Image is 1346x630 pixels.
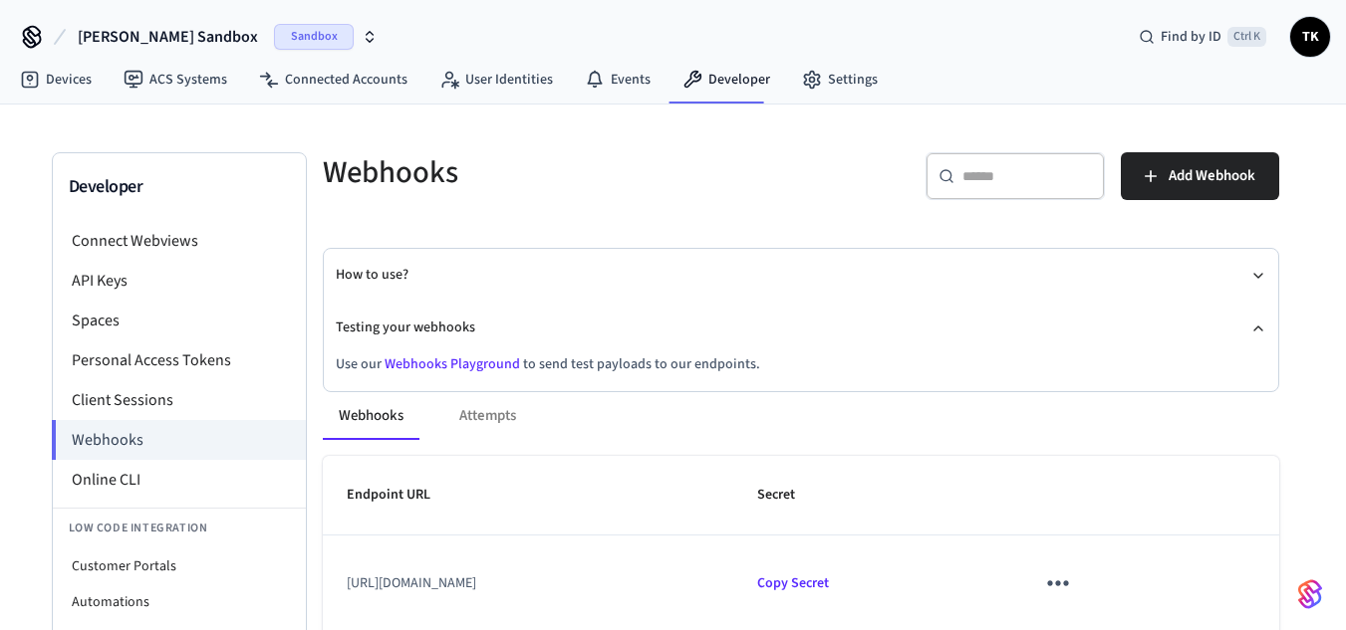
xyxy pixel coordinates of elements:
[53,301,306,340] li: Spaces
[53,380,306,420] li: Client Sessions
[1121,152,1279,200] button: Add Webhook
[53,221,306,261] li: Connect Webviews
[78,25,258,49] span: [PERSON_NAME] Sandbox
[108,62,243,98] a: ACS Systems
[52,420,306,460] li: Webhooks
[69,173,290,201] h3: Developer
[1298,578,1322,610] img: SeamLogoGradient.69752ec5.svg
[757,480,821,511] span: Secret
[4,62,108,98] a: Devices
[323,152,789,193] h5: Webhooks
[323,392,1279,440] div: ant example
[667,62,786,98] a: Developer
[336,354,1266,375] p: Use our to send test payloads to our endpoints.
[336,302,1266,354] button: Testing your webhooks
[336,249,1266,302] button: How to use?
[1169,163,1255,189] span: Add Webhook
[1123,19,1282,55] div: Find by IDCtrl K
[53,548,306,584] li: Customer Portals
[347,480,456,511] span: Endpoint URL
[336,354,1266,391] div: Testing your webhooks
[53,460,306,500] li: Online CLI
[786,62,894,98] a: Settings
[1161,27,1221,47] span: Find by ID
[274,24,354,50] span: Sandbox
[53,508,306,548] li: Low Code Integration
[53,340,306,380] li: Personal Access Tokens
[757,573,829,593] span: Copied!
[53,261,306,301] li: API Keys
[53,584,306,620] li: Automations
[423,62,569,98] a: User Identities
[569,62,667,98] a: Events
[1227,27,1266,47] span: Ctrl K
[1290,17,1330,57] button: TK
[323,392,419,440] button: Webhooks
[385,354,520,374] a: Webhooks Playground
[243,62,423,98] a: Connected Accounts
[1292,19,1328,55] span: TK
